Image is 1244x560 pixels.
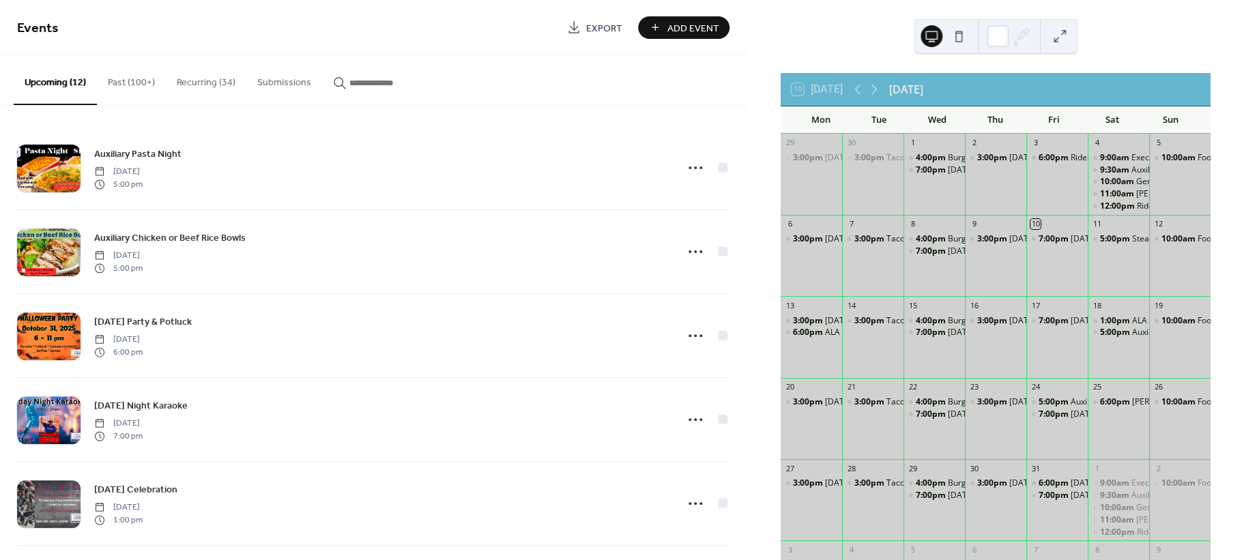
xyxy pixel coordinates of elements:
[1088,527,1149,538] div: Riders Meeting
[246,55,322,104] button: Submissions
[1100,315,1132,327] span: 1:00pm
[916,152,948,164] span: 4:00pm
[854,315,886,327] span: 3:00pm
[1132,233,1176,245] div: Steak Night
[966,106,1024,134] div: Thu
[916,396,948,408] span: 4:00pm
[1100,477,1131,489] span: 9:00am
[886,396,934,408] div: Taco [DATE]
[854,233,886,245] span: 3:00pm
[903,152,965,164] div: Burgers & Fries
[948,409,1030,420] div: [DATE] Night Karaoke
[1030,544,1041,555] div: 7
[1088,396,1149,408] div: SAL Car Night
[1136,502,1200,514] div: General Meeting
[1039,315,1071,327] span: 7:00pm
[1131,152,1241,164] div: Executive Committe Meeting
[1026,152,1088,164] div: Riders SoCal Bike Night
[903,409,965,420] div: Wednesday Night Karaoke
[781,477,842,489] div: Monday's Mr Bill's Crock Pot Meals
[1026,477,1088,489] div: Halloween Party & Potluck
[825,233,1000,245] div: [DATE] Mr [PERSON_NAME]'s Crock Pot Meals
[1025,106,1083,134] div: Fri
[94,346,143,358] span: 6:00 pm
[1142,106,1200,134] div: Sun
[842,152,903,164] div: Taco Tuesday
[1100,490,1131,501] span: 9:30am
[1026,396,1088,408] div: Auxiliary Chicken or Beef Rice Bowls
[965,152,1026,164] div: Thursday Chili Dogs
[1039,233,1071,245] span: 7:00pm
[903,490,965,501] div: Wednesday Night Karaoke
[846,138,856,148] div: 30
[17,15,59,42] span: Events
[969,463,979,473] div: 30
[1137,201,1194,212] div: Riders Meeting
[781,152,842,164] div: Monday's Mr Bill's Crock Pot Meals
[1161,315,1198,327] span: 10:00am
[825,477,1000,489] div: [DATE] Mr [PERSON_NAME]'s Crock Pot Meals
[846,219,856,229] div: 7
[916,315,948,327] span: 4:00pm
[916,233,948,245] span: 4:00pm
[1088,477,1149,489] div: Executive Committe Meeting
[1136,176,1200,188] div: General Meeting
[1088,188,1149,200] div: SAL Meeting
[1030,138,1041,148] div: 3
[1092,463,1102,473] div: 1
[1136,514,1234,526] div: [PERSON_NAME] Meeting
[1161,152,1198,164] span: 10:00am
[1009,315,1076,327] div: [DATE] Chili Dogs
[1009,152,1076,164] div: [DATE] Chili Dogs
[793,477,825,489] span: 3:00pm
[908,463,918,473] div: 29
[94,398,188,413] a: [DATE] Night Karaoke
[1153,463,1163,473] div: 2
[1132,315,1243,327] div: ALA Unit 574 Juniors Meeting
[825,396,1000,408] div: [DATE] Mr [PERSON_NAME]'s Crock Pot Meals
[1149,477,1211,489] div: Football Sundays
[1100,176,1136,188] span: 10:00am
[948,477,1007,489] div: Burgers & Fries
[1071,396,1208,408] div: Auxiliary Chicken or Beef Rice Bowls
[1039,152,1071,164] span: 6:00pm
[94,430,143,442] span: 7:00 pm
[969,219,979,229] div: 9
[886,477,934,489] div: Taco [DATE]
[908,300,918,310] div: 15
[793,233,825,245] span: 3:00pm
[94,483,177,497] span: [DATE] Celebration
[977,315,1009,327] span: 3:00pm
[948,164,1030,176] div: [DATE] Night Karaoke
[94,314,192,329] a: [DATE] Party & Potluck
[94,262,143,274] span: 5:00 pm
[166,55,246,104] button: Recurring (34)
[1071,409,1153,420] div: [DATE] Night Karaoke
[1100,188,1136,200] span: 11:00am
[1092,300,1102,310] div: 18
[1026,315,1088,327] div: Friday Night Karaoke
[1092,382,1102,392] div: 25
[977,396,1009,408] span: 3:00pm
[1088,201,1149,212] div: Riders Meeting
[886,233,934,245] div: Taco [DATE]
[825,327,908,338] div: ALA Unit 574 Meeting
[586,21,622,35] span: Export
[94,482,177,497] a: [DATE] Celebration
[948,152,1007,164] div: Burgers & Fries
[793,315,825,327] span: 3:00pm
[948,246,1030,257] div: [DATE] Night Karaoke
[1100,152,1131,164] span: 9:00am
[903,477,965,489] div: Burgers & Fries
[1092,544,1102,555] div: 8
[1100,527,1137,538] span: 12:00pm
[916,246,948,257] span: 7:00pm
[854,152,886,164] span: 3:00pm
[825,315,1000,327] div: [DATE] Mr [PERSON_NAME]'s Crock Pot Meals
[94,501,143,514] span: [DATE]
[785,138,795,148] div: 29
[1092,138,1102,148] div: 4
[908,219,918,229] div: 8
[916,490,948,501] span: 7:00pm
[785,300,795,310] div: 13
